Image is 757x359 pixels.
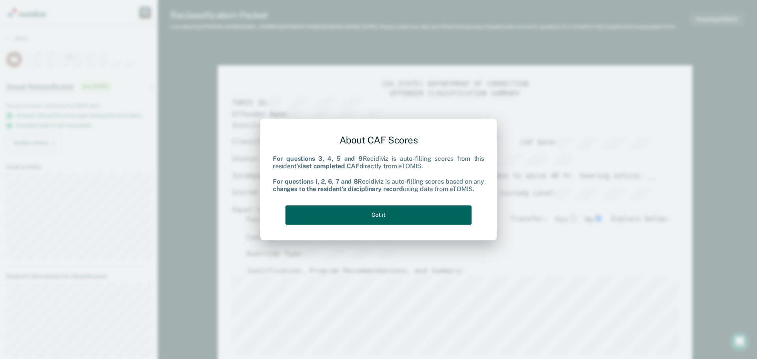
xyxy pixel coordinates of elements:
[273,155,363,163] b: For questions 3, 4, 5 and 9
[273,155,484,193] div: Recidiviz is auto-filling scores from this resident's directly from eTOMIS. Recidiviz is auto-fil...
[273,178,358,185] b: For questions 1, 2, 6, 7 and 8
[300,163,359,170] b: last completed CAF
[273,185,403,193] b: changes to the resident's disciplinary record
[285,205,472,225] button: Got it
[273,128,484,152] div: About CAF Scores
